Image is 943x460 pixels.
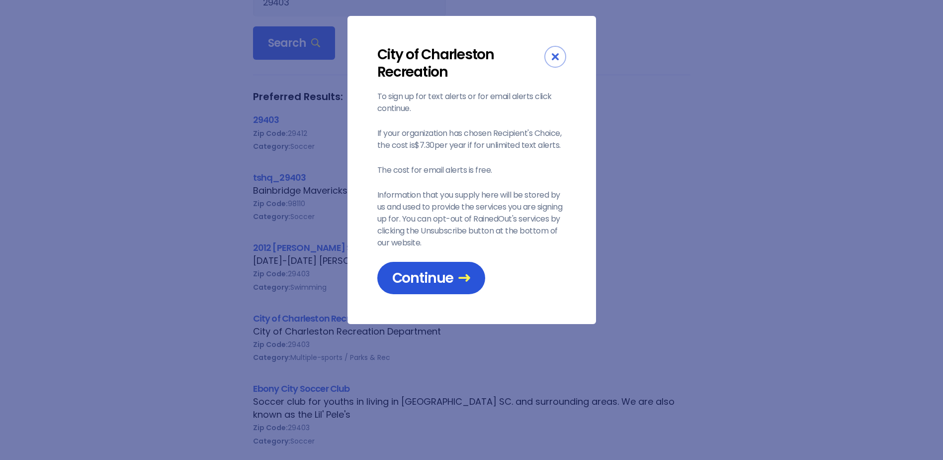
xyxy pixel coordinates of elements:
[377,164,566,176] p: The cost for email alerts is free.
[377,127,566,151] p: If your organization has chosen Recipient's Choice, the cost is $7.30 per year if for unlimited t...
[377,91,566,115] p: To sign up for text alerts or for email alerts click continue.
[544,46,566,68] div: Close
[377,189,566,249] p: Information that you supply here will be stored by us and used to provide the services you are si...
[377,46,544,81] div: City of Charleston Recreation
[392,269,470,287] span: Continue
